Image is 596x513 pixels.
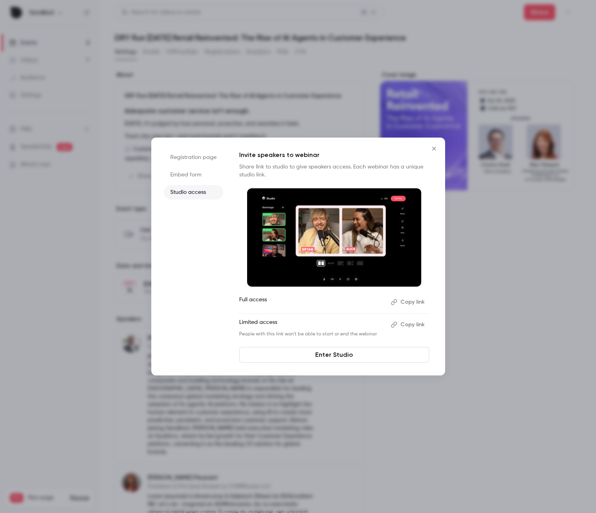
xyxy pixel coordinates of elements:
[239,347,429,363] a: Enter Studio
[247,188,421,287] img: Invite speakers to webinar
[426,141,442,157] button: Close
[388,296,429,308] button: Copy link
[164,150,223,165] li: Registration page
[239,150,429,160] p: Invite speakers to webinar
[239,331,385,337] p: People with this link won't be able to start or end the webinar
[239,163,429,179] p: Share link to studio to give speakers access. Each webinar has a unique studio link.
[239,318,385,331] p: Limited access
[164,168,223,182] li: Embed form
[164,185,223,199] li: Studio access
[388,318,429,331] button: Copy link
[239,296,385,308] p: Full access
